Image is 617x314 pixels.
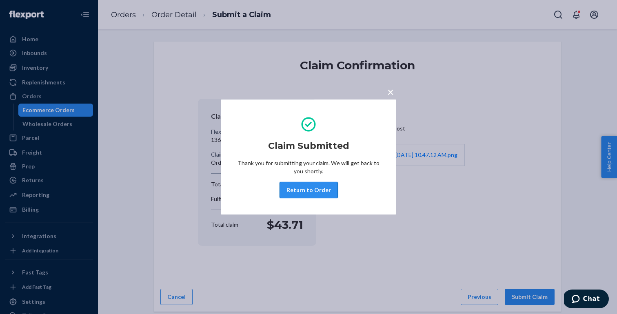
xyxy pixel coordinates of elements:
[280,182,338,198] button: Return to Order
[268,139,349,153] h2: Claim Submitted
[387,85,394,99] span: ×
[564,290,609,310] iframe: Opens a widget where you can chat to one of our agents
[237,159,380,175] p: Thank you for submitting your claim. We will get back to you shortly.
